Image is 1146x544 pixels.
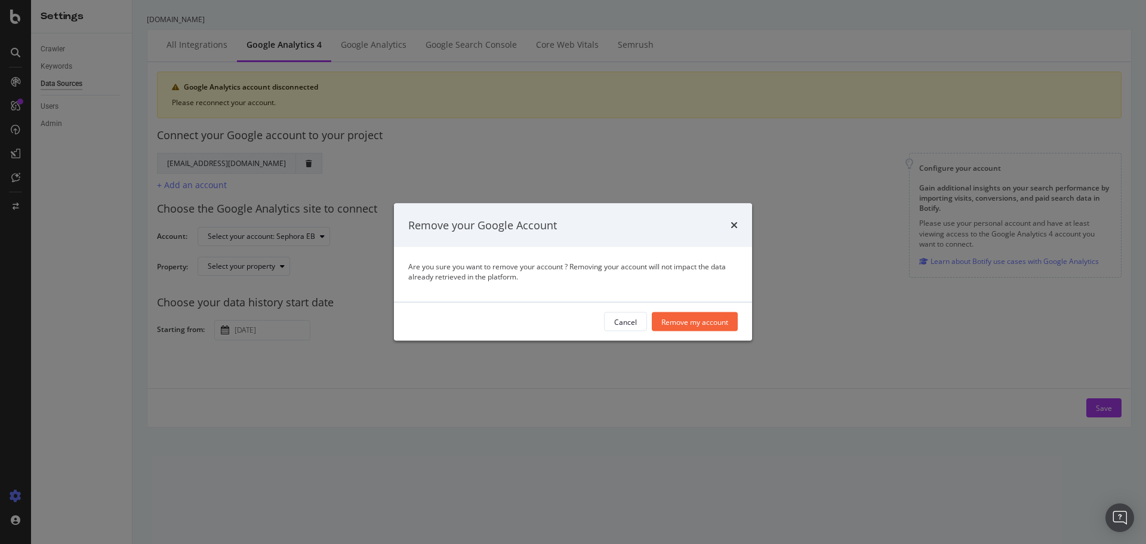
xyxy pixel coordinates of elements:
p: Are you sure you want to remove your account ? Removing your account will not impact the data alr... [408,262,738,282]
button: Cancel [604,312,647,331]
button: Remove my account [652,312,738,331]
div: times [731,217,738,233]
div: modal [394,203,752,341]
div: Cancel [614,316,637,327]
div: Remove your Google Account [408,217,557,233]
div: Remove my account [661,316,728,327]
div: Open Intercom Messenger [1105,503,1134,532]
